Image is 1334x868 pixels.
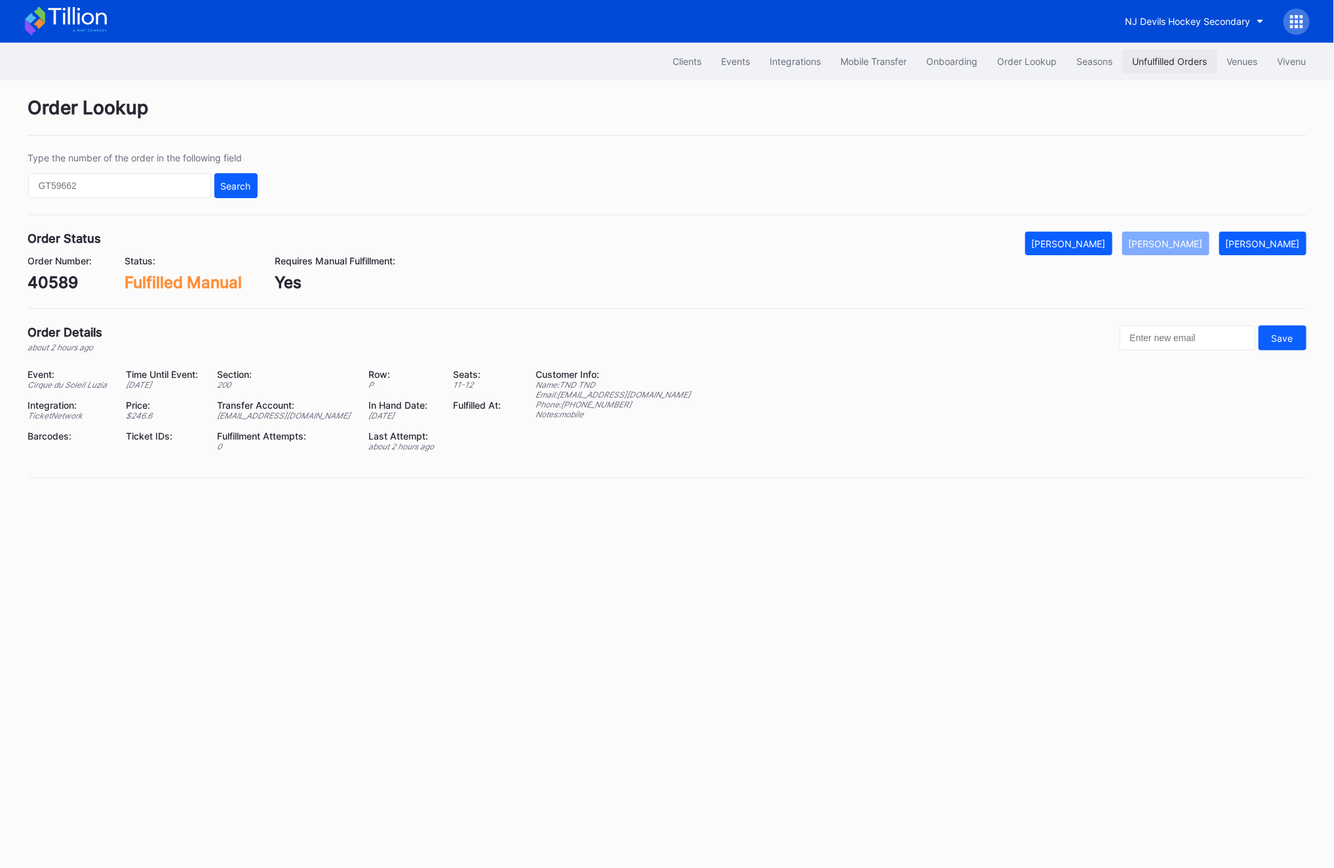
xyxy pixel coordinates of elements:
[536,400,691,409] div: Phone: [PHONE_NUMBER]
[760,49,831,73] button: Integrations
[1272,333,1293,344] div: Save
[28,430,110,442] div: Barcodes:
[217,400,353,411] div: Transfer Account:
[217,442,353,451] div: 0
[673,56,702,67] div: Clients
[28,369,110,380] div: Event:
[536,380,691,390] div: Name: TND TND
[28,342,103,352] div: about 2 hours ago
[1067,49,1123,73] button: Seasons
[841,56,907,67] div: Mobile Transfer
[126,369,201,380] div: Time Until Event:
[1025,232,1112,255] button: [PERSON_NAME]
[536,390,691,400] div: Email: [EMAIL_ADDRESS][DOMAIN_NAME]
[28,255,92,266] div: Order Number:
[28,96,1306,136] div: Order Lookup
[1133,56,1207,67] div: Unfulfilled Orders
[368,430,437,442] div: Last Attempt:
[1129,238,1203,249] div: [PERSON_NAME]
[1123,49,1217,73] button: Unfulfilled Orders
[126,411,201,421] div: $ 246.6
[988,49,1067,73] button: Order Lookup
[1259,325,1306,350] button: Save
[453,400,503,411] div: Fulfilled At:
[1217,49,1268,73] button: Venues
[28,411,110,421] div: TicketNetwork
[217,430,353,442] div: Fulfillment Attempts:
[125,273,243,292] div: Fulfilled Manual
[536,369,691,380] div: Customer Info:
[28,325,103,339] div: Order Details
[125,255,243,266] div: Status:
[214,173,258,198] button: Search
[275,255,396,266] div: Requires Manual Fulfillment:
[368,369,437,380] div: Row:
[1226,238,1300,249] div: [PERSON_NAME]
[221,180,251,192] div: Search
[275,273,396,292] div: Yes
[1268,49,1316,73] button: Vivenu
[368,400,437,411] div: In Hand Date:
[217,380,353,390] div: 200
[536,409,691,419] div: Notes: mobile
[831,49,917,73] button: Mobile Transfer
[1116,9,1274,33] button: NJ Devils Hockey Secondary
[368,380,437,390] div: P
[28,232,102,245] div: Order Status
[712,49,760,73] button: Events
[217,369,353,380] div: Section:
[1278,56,1306,67] div: Vivenu
[1122,232,1209,255] button: [PERSON_NAME]
[1126,16,1251,27] div: NJ Devils Hockey Secondary
[1120,325,1255,350] input: Enter new email
[722,56,751,67] div: Events
[126,430,201,442] div: Ticket IDs:
[998,56,1057,67] div: Order Lookup
[1219,232,1306,255] button: [PERSON_NAME]
[28,380,110,390] div: Cirque du Soleil Luzia
[770,56,821,67] div: Integrations
[126,400,201,411] div: Price:
[453,380,503,390] div: 11 - 12
[126,380,201,390] div: [DATE]
[368,411,437,421] div: [DATE]
[28,400,110,411] div: Integration:
[1032,238,1106,249] div: [PERSON_NAME]
[368,442,437,451] div: about 2 hours ago
[28,173,211,198] input: GT59662
[217,411,353,421] div: [EMAIL_ADDRESS][DOMAIN_NAME]
[927,56,978,67] div: Onboarding
[663,49,712,73] button: Clients
[917,49,988,73] button: Onboarding
[28,273,92,292] div: 40589
[1077,56,1113,67] div: Seasons
[28,152,258,163] div: Type the number of the order in the following field
[453,369,503,380] div: Seats:
[1227,56,1258,67] div: Venues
